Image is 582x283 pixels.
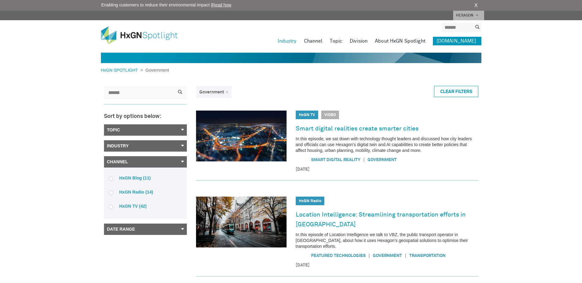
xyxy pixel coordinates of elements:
span: | [360,157,368,163]
img: Smart digital realities create smarter cities [196,111,287,161]
a: HxGN Radio [299,199,321,203]
time: [DATE] [296,166,478,173]
span: Government [199,90,224,94]
label: HxGN Blog (11) [109,175,182,181]
a: Topic [330,37,342,45]
span: | [366,252,373,259]
img: Location Intelligence: Streamlining transportation efforts in Zürich [196,197,287,247]
a: Smart Digital Reality [311,158,360,162]
time: [DATE] [296,262,478,269]
a: HEXAGON [453,11,484,20]
a: Transportation [409,254,445,258]
a: × [225,90,229,94]
img: HxGN Spotlight [101,26,187,44]
span: Government [143,68,169,73]
a: Smart digital realities create smarter cities [296,124,418,134]
a: HxGN TV [299,113,315,117]
h3: Sort by options below: [104,114,187,120]
a: Channel [104,156,187,168]
a: HxGN SPOTLIGHT [101,68,141,73]
label: HxGN Radio (14) [109,189,182,195]
a: Date Range [104,224,187,235]
p: In this episode, we sat down with technology thought leaders and discussed how city leaders and o... [296,136,478,153]
a: Location Intelligence: Streamlining transportation efforts in [GEOGRAPHIC_DATA] [296,210,478,230]
label: HxGN TV (42) [109,203,182,209]
a: Industry [278,37,297,45]
a: Clear Filters [434,86,478,97]
div: > [101,67,169,74]
a: Government [373,254,402,258]
a: Division [350,37,368,45]
a: About HxGN Spotlight [375,37,426,45]
a: Topic [104,124,187,136]
a: Government [368,158,397,162]
span: Enabling customers to reduce their environmental impact | [101,2,231,8]
a: Read how [212,2,231,7]
a: X [474,2,478,9]
a: Channel [304,37,323,45]
a: [DOMAIN_NAME] [433,37,481,45]
p: In this episode of Location Intelligence we talk to VBZ, the public transport operator in [GEOGRA... [296,232,478,249]
a: Industry [104,140,187,152]
a: Featured Technologies [311,254,366,258]
span: Video [321,111,339,119]
span: | [402,252,409,259]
